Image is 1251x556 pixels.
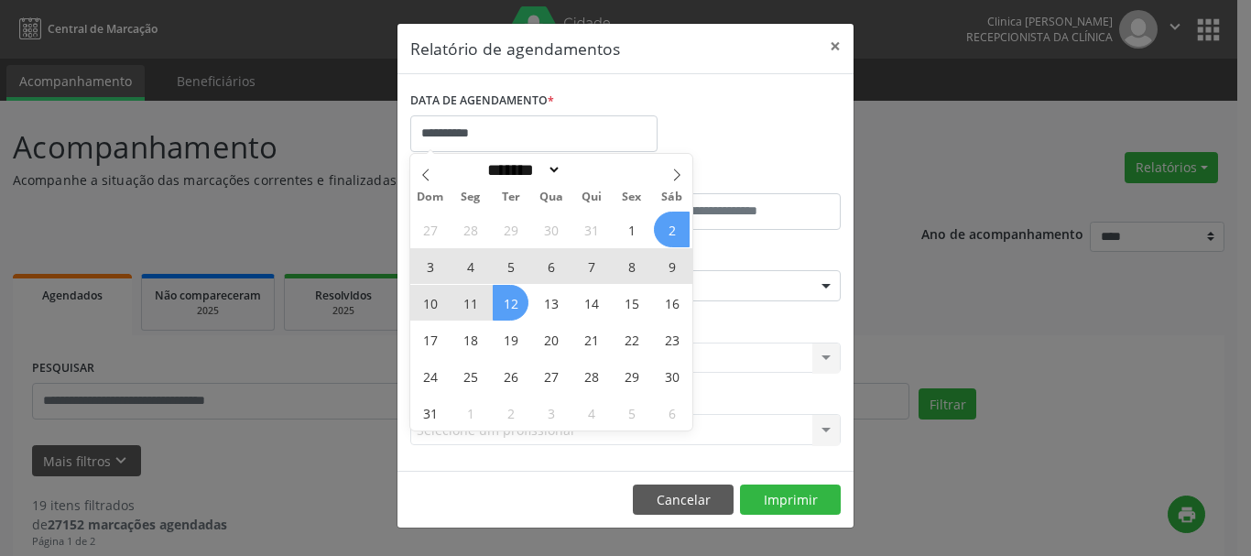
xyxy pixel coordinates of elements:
[452,322,488,357] span: Agosto 18, 2025
[493,212,528,247] span: Julho 29, 2025
[817,24,854,69] button: Close
[654,395,690,431] span: Setembro 6, 2025
[654,248,690,284] span: Agosto 9, 2025
[493,248,528,284] span: Agosto 5, 2025
[630,165,841,193] label: ATÉ
[573,248,609,284] span: Agosto 7, 2025
[614,212,649,247] span: Agosto 1, 2025
[533,285,569,321] span: Agosto 13, 2025
[533,322,569,357] span: Agosto 20, 2025
[614,248,649,284] span: Agosto 8, 2025
[533,395,569,431] span: Setembro 3, 2025
[412,322,448,357] span: Agosto 17, 2025
[533,212,569,247] span: Julho 30, 2025
[571,191,612,203] span: Qui
[654,358,690,394] span: Agosto 30, 2025
[614,285,649,321] span: Agosto 15, 2025
[491,191,531,203] span: Ter
[561,160,622,180] input: Year
[533,358,569,394] span: Agosto 27, 2025
[573,212,609,247] span: Julho 31, 2025
[531,191,571,203] span: Qua
[614,358,649,394] span: Agosto 29, 2025
[573,285,609,321] span: Agosto 14, 2025
[412,358,448,394] span: Agosto 24, 2025
[452,358,488,394] span: Agosto 25, 2025
[412,212,448,247] span: Julho 27, 2025
[614,395,649,431] span: Setembro 5, 2025
[493,322,528,357] span: Agosto 19, 2025
[612,191,652,203] span: Sex
[412,285,448,321] span: Agosto 10, 2025
[573,395,609,431] span: Setembro 4, 2025
[451,191,491,203] span: Seg
[410,87,554,115] label: DATA DE AGENDAMENTO
[452,395,488,431] span: Setembro 1, 2025
[614,322,649,357] span: Agosto 22, 2025
[481,160,561,180] select: Month
[452,248,488,284] span: Agosto 4, 2025
[410,37,620,60] h5: Relatório de agendamentos
[633,485,734,516] button: Cancelar
[493,358,528,394] span: Agosto 26, 2025
[740,485,841,516] button: Imprimir
[452,212,488,247] span: Julho 28, 2025
[573,322,609,357] span: Agosto 21, 2025
[493,285,528,321] span: Agosto 12, 2025
[410,191,451,203] span: Dom
[654,322,690,357] span: Agosto 23, 2025
[533,248,569,284] span: Agosto 6, 2025
[573,358,609,394] span: Agosto 28, 2025
[493,395,528,431] span: Setembro 2, 2025
[412,395,448,431] span: Agosto 31, 2025
[654,212,690,247] span: Agosto 2, 2025
[412,248,448,284] span: Agosto 3, 2025
[452,285,488,321] span: Agosto 11, 2025
[652,191,692,203] span: Sáb
[654,285,690,321] span: Agosto 16, 2025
